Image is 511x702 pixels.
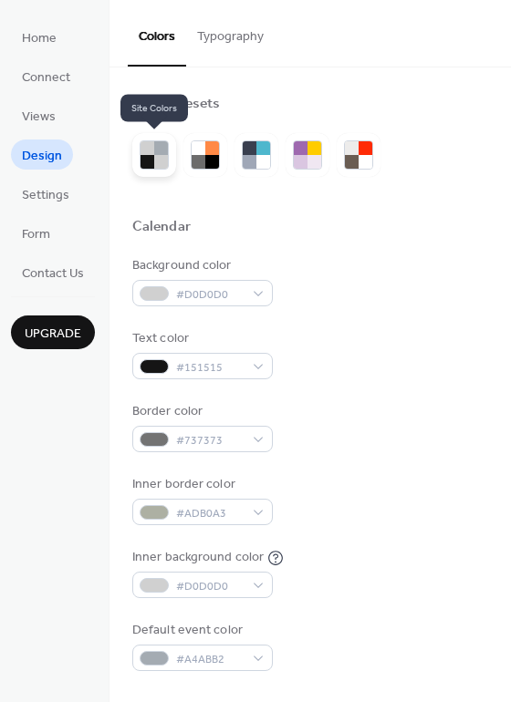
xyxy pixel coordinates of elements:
div: Background color [132,256,269,275]
span: Connect [22,68,70,88]
div: Inner border color [132,475,269,494]
span: #737373 [176,431,244,450]
a: Design [11,139,73,170]
a: Contact Us [11,257,95,287]
a: Settings [11,179,80,209]
span: Design [22,147,62,166]
a: Home [11,22,68,52]
span: #D0D0D0 [176,577,244,596]
span: #A4ABB2 [176,650,244,669]
div: Border color [132,402,269,421]
div: Inner background color [132,548,264,567]
span: #D0D0D0 [176,285,244,305]
span: Views [22,108,56,127]
a: Views [11,100,67,130]
span: #151515 [176,358,244,377]
span: Settings [22,186,69,205]
span: Contact Us [22,264,84,284]
span: Home [22,29,57,48]
div: Default event color [132,621,269,640]
span: Upgrade [25,325,81,344]
a: Connect [11,61,81,91]
button: Upgrade [11,315,95,349]
span: Form [22,225,50,244]
div: Calendar [132,218,191,237]
span: Site Colors [120,95,188,122]
div: Text color [132,329,269,348]
span: #ADB0A3 [176,504,244,523]
a: Form [11,218,61,248]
